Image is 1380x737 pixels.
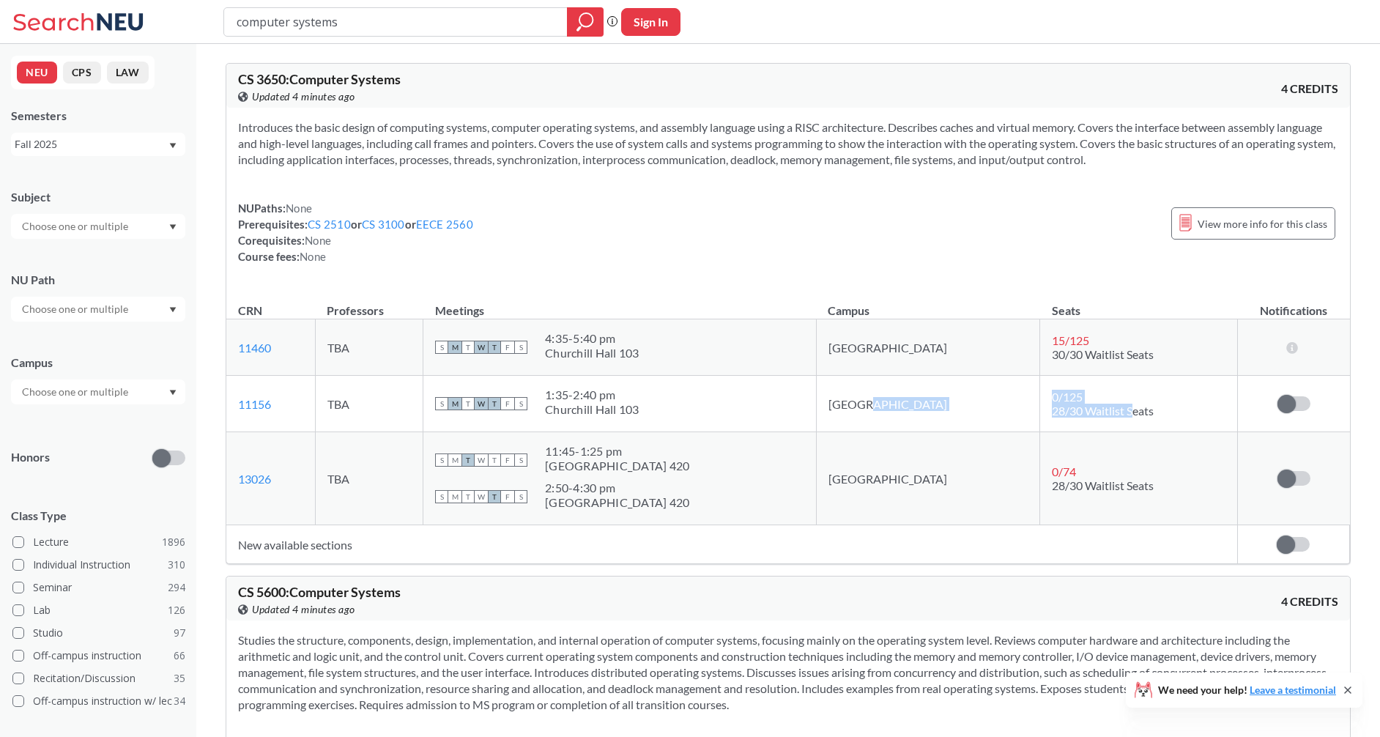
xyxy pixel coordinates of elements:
[168,579,185,596] span: 294
[362,218,405,231] a: CS 3100
[1281,593,1338,610] span: 4 CREDITS
[169,143,177,149] svg: Dropdown arrow
[488,453,501,467] span: T
[1052,347,1154,361] span: 30/30 Waitlist Seats
[300,250,326,263] span: None
[461,341,475,354] span: T
[169,307,177,313] svg: Dropdown arrow
[501,490,514,503] span: F
[11,108,185,124] div: Semesters
[488,490,501,503] span: T
[238,71,401,87] span: CS 3650 : Computer Systems
[1198,215,1327,233] span: View more info for this class
[1052,464,1076,478] span: 0 / 74
[545,388,639,402] div: 1:35 - 2:40 pm
[448,397,461,410] span: M
[11,297,185,322] div: Dropdown arrow
[448,490,461,503] span: M
[545,481,689,495] div: 2:50 - 4:30 pm
[12,533,185,552] label: Lecture
[461,397,475,410] span: T
[15,383,138,401] input: Choose one or multiple
[11,355,185,371] div: Campus
[238,397,271,411] a: 11156
[1052,390,1083,404] span: 0 / 125
[545,331,639,346] div: 4:35 - 5:40 pm
[545,495,689,510] div: [GEOGRAPHIC_DATA] 420
[514,341,527,354] span: S
[475,453,488,467] span: W
[416,218,473,231] a: EECE 2560
[286,201,312,215] span: None
[1052,333,1089,347] span: 15 / 125
[1052,404,1154,418] span: 28/30 Waitlist Seats
[435,490,448,503] span: S
[545,346,639,360] div: Churchill Hall 103
[545,402,639,417] div: Churchill Hall 103
[315,319,423,376] td: TBA
[12,669,185,688] label: Recitation/Discussion
[174,648,185,664] span: 66
[169,390,177,396] svg: Dropdown arrow
[621,8,680,36] button: Sign In
[545,444,689,459] div: 11:45 - 1:25 pm
[174,625,185,641] span: 97
[514,490,527,503] span: S
[567,7,604,37] div: magnifying glass
[305,234,331,247] span: None
[816,288,1039,319] th: Campus
[514,453,527,467] span: S
[435,453,448,467] span: S
[252,89,355,105] span: Updated 4 minutes ago
[11,133,185,156] div: Fall 2025Dropdown arrow
[1281,81,1338,97] span: 4 CREDITS
[501,453,514,467] span: F
[238,303,262,319] div: CRN
[15,300,138,318] input: Choose one or multiple
[435,341,448,354] span: S
[235,10,557,34] input: Class, professor, course number, "phrase"
[12,623,185,642] label: Studio
[816,376,1039,432] td: [GEOGRAPHIC_DATA]
[238,119,1338,168] section: Introduces the basic design of computing systems, computer operating systems, and assembly langua...
[226,525,1237,564] td: New available sections
[238,341,271,355] a: 11460
[315,432,423,525] td: TBA
[63,62,101,84] button: CPS
[1040,288,1237,319] th: Seats
[15,218,138,235] input: Choose one or multiple
[488,341,501,354] span: T
[1250,684,1336,696] a: Leave a testimonial
[461,453,475,467] span: T
[448,453,461,467] span: M
[238,200,473,264] div: NUPaths: Prerequisites: or or Corequisites: Course fees:
[475,490,488,503] span: W
[12,646,185,665] label: Off-campus instruction
[12,692,185,711] label: Off-campus instruction w/ lec
[238,632,1338,713] section: Studies the structure, components, design, implementation, and internal operation of computer sys...
[238,472,271,486] a: 13026
[238,584,401,600] span: CS 5600 : Computer Systems
[11,508,185,524] span: Class Type
[174,670,185,686] span: 35
[11,214,185,239] div: Dropdown arrow
[15,136,168,152] div: Fall 2025
[12,601,185,620] label: Lab
[174,693,185,709] span: 34
[1237,288,1349,319] th: Notifications
[488,397,501,410] span: T
[11,189,185,205] div: Subject
[448,341,461,354] span: M
[576,12,594,32] svg: magnifying glass
[475,341,488,354] span: W
[308,218,351,231] a: CS 2510
[545,459,689,473] div: [GEOGRAPHIC_DATA] 420
[461,490,475,503] span: T
[475,397,488,410] span: W
[423,288,817,319] th: Meetings
[501,341,514,354] span: F
[315,376,423,432] td: TBA
[1158,685,1336,695] span: We need your help!
[1052,478,1154,492] span: 28/30 Waitlist Seats
[107,62,149,84] button: LAW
